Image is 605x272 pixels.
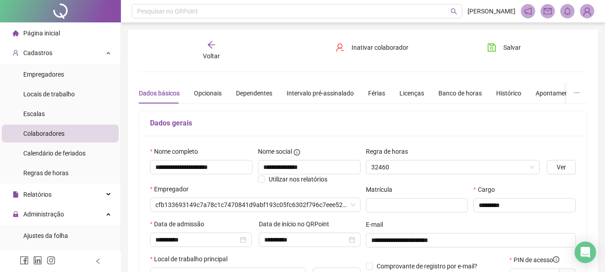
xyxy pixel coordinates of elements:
[23,49,52,56] span: Cadastros
[547,160,576,174] button: Ver
[20,256,29,265] span: facebook
[95,258,101,264] span: left
[47,256,56,265] span: instagram
[13,30,19,36] span: home
[236,88,272,98] div: Dependentes
[566,83,587,104] button: ellipsis
[451,8,457,15] span: search
[23,71,64,78] span: Empregadores
[352,43,408,52] span: Inativar colaborador
[575,242,596,263] div: Open Intercom Messenger
[557,162,566,172] span: Ver
[371,160,535,174] span: 32460
[524,7,532,15] span: notification
[258,147,292,156] span: Nome social
[150,254,233,264] label: Local de trabalho principal
[150,219,210,229] label: Data de admissão
[23,30,60,37] span: Página inicial
[13,50,19,56] span: user-add
[366,220,389,229] label: E-mail
[33,256,42,265] span: linkedin
[580,4,594,18] img: 94179
[329,40,415,55] button: Inativar colaborador
[536,88,577,98] div: Apontamentos
[553,256,559,263] span: info-circle
[150,184,194,194] label: Empregador
[207,40,216,49] span: arrow-left
[574,90,580,96] span: ellipsis
[23,191,51,198] span: Relatórios
[139,88,180,98] div: Dados básicos
[503,43,521,52] span: Salvar
[563,7,571,15] span: bell
[496,88,521,98] div: Histórico
[438,88,482,98] div: Banco de horas
[203,52,220,60] span: Voltar
[13,211,19,217] span: lock
[368,88,385,98] div: Férias
[544,7,552,15] span: mail
[23,110,45,117] span: Escalas
[150,118,576,129] h5: Dados gerais
[23,211,64,218] span: Administração
[481,40,528,55] button: Salvar
[473,185,500,194] label: Cargo
[335,43,344,52] span: user-delete
[23,169,69,177] span: Regras de horas
[287,88,354,98] div: Intervalo pré-assinalado
[366,147,414,156] label: Regra de horas
[399,88,424,98] div: Licenças
[468,6,515,16] span: [PERSON_NAME]
[487,43,496,52] span: save
[377,263,477,270] span: Comprovante de registro por e-mail?
[23,91,75,98] span: Locais de trabalho
[23,150,86,157] span: Calendário de feriados
[150,147,204,156] label: Nome completo
[23,130,64,137] span: Colaboradores
[366,185,398,194] label: Matrícula
[194,88,222,98] div: Opcionais
[269,176,327,183] span: Utilizar nos relatórios
[294,149,300,155] span: info-circle
[23,232,68,239] span: Ajustes da folha
[514,255,559,265] span: PIN de acesso
[259,219,335,229] label: Data de início no QRPoint
[13,191,19,198] span: file
[155,198,355,212] span: cfb133693149c7a78c1c7470841d9abf193c05fc6302f796c7eee5289b01d5e1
